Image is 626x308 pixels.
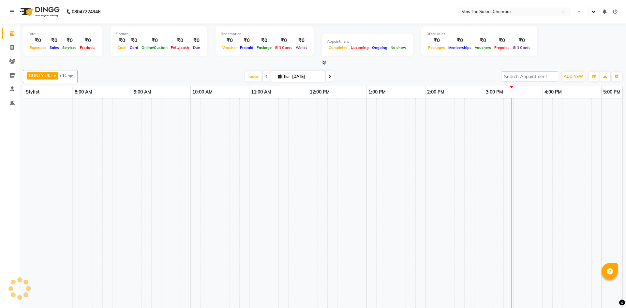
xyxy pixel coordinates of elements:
span: Completed [327,45,349,50]
div: ₹0 [447,37,473,44]
a: 1:00 PM [367,87,387,97]
a: 4:00 PM [543,87,563,97]
a: 9:00 AM [132,87,153,97]
span: Package [255,45,273,50]
span: Vouchers [473,45,493,50]
a: 8:00 AM [73,87,94,97]
a: 12:00 PM [308,87,331,97]
div: ₹0 [140,37,169,44]
div: ₹0 [294,37,308,44]
div: ₹0 [28,37,48,44]
div: ₹0 [191,37,202,44]
a: 10:00 AM [191,87,214,97]
b: 08047224946 [72,3,100,21]
div: ₹0 [473,37,493,44]
span: Upcoming [349,45,370,50]
span: No show [389,45,408,50]
button: ADD NEW [562,72,585,81]
span: Cash [116,45,128,50]
a: 2:00 PM [425,87,446,97]
div: Redemption [221,31,308,37]
span: Online/Custom [140,45,169,50]
span: Stylist [26,89,39,95]
span: Services [61,45,78,50]
span: Petty cash [169,45,191,50]
img: logo [17,3,61,21]
a: x [53,73,56,78]
div: ₹0 [128,37,140,44]
div: ₹0 [169,37,191,44]
div: ₹0 [255,37,273,44]
span: Gift Cards [273,45,294,50]
span: Packages [426,45,447,50]
a: 5:00 PM [602,87,622,97]
div: Other sales [426,31,532,37]
div: ₹0 [273,37,294,44]
span: Sales [48,45,61,50]
span: Prepaids [493,45,511,50]
div: ₹0 [48,37,61,44]
span: Expenses [28,45,48,50]
div: Finance [116,31,202,37]
span: Prepaid [238,45,255,50]
span: +11 [59,73,72,78]
a: 3:00 PM [484,87,505,97]
div: Total [28,31,97,37]
span: Products [78,45,97,50]
input: Search Appointment [501,71,558,81]
span: Due [191,45,201,50]
a: 11:00 AM [249,87,273,97]
span: Gift Cards [511,45,532,50]
div: ₹0 [238,37,255,44]
div: ₹0 [116,37,128,44]
span: BUNTY UKE [29,73,53,78]
div: ₹0 [78,37,97,44]
input: 2025-09-04 [290,72,323,81]
span: Wallet [294,45,308,50]
div: ₹0 [61,37,78,44]
div: ₹0 [493,37,511,44]
span: Thu [276,74,290,79]
span: Voucher [221,45,238,50]
div: ₹0 [511,37,532,44]
span: Ongoing [370,45,389,50]
span: Card [128,45,140,50]
span: Memberships [447,45,473,50]
span: ADD NEW [564,74,583,79]
div: Appointment [327,39,408,44]
span: Today [245,71,261,81]
div: ₹0 [221,37,238,44]
div: ₹0 [426,37,447,44]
